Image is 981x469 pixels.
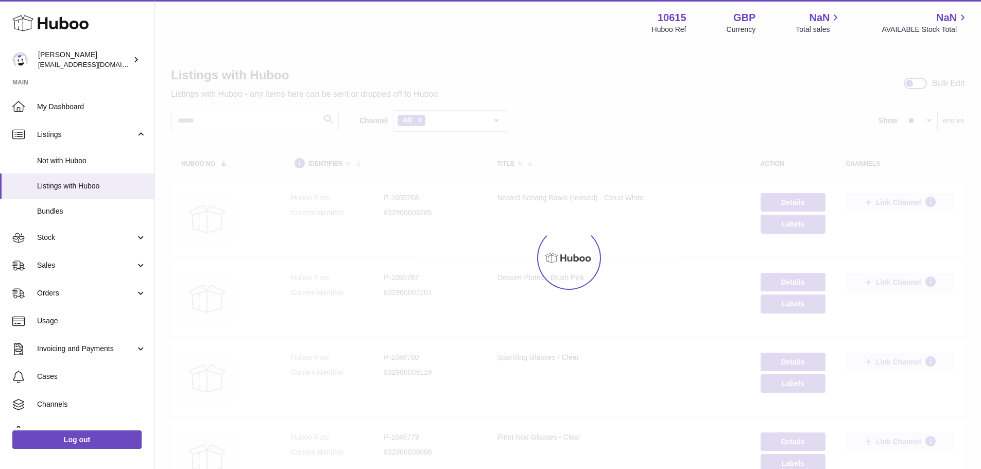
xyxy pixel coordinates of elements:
[12,52,28,67] img: internalAdmin-10615@internal.huboo.com
[37,156,146,166] span: Not with Huboo
[37,372,146,381] span: Cases
[796,25,841,34] span: Total sales
[37,233,135,242] span: Stock
[882,25,969,34] span: AVAILABLE Stock Total
[37,206,146,216] span: Bundles
[658,11,686,25] strong: 10615
[796,11,841,34] a: NaN Total sales
[882,11,969,34] a: NaN AVAILABLE Stock Total
[37,316,146,326] span: Usage
[37,344,135,354] span: Invoicing and Payments
[37,427,146,437] span: Settings
[727,25,756,34] div: Currency
[12,430,142,449] a: Log out
[38,50,131,70] div: [PERSON_NAME]
[652,25,686,34] div: Huboo Ref
[733,11,755,25] strong: GBP
[936,11,957,25] span: NaN
[37,130,135,140] span: Listings
[37,102,146,112] span: My Dashboard
[37,288,135,298] span: Orders
[37,399,146,409] span: Channels
[38,60,151,68] span: [EMAIL_ADDRESS][DOMAIN_NAME]
[37,260,135,270] span: Sales
[37,181,146,191] span: Listings with Huboo
[809,11,830,25] span: NaN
